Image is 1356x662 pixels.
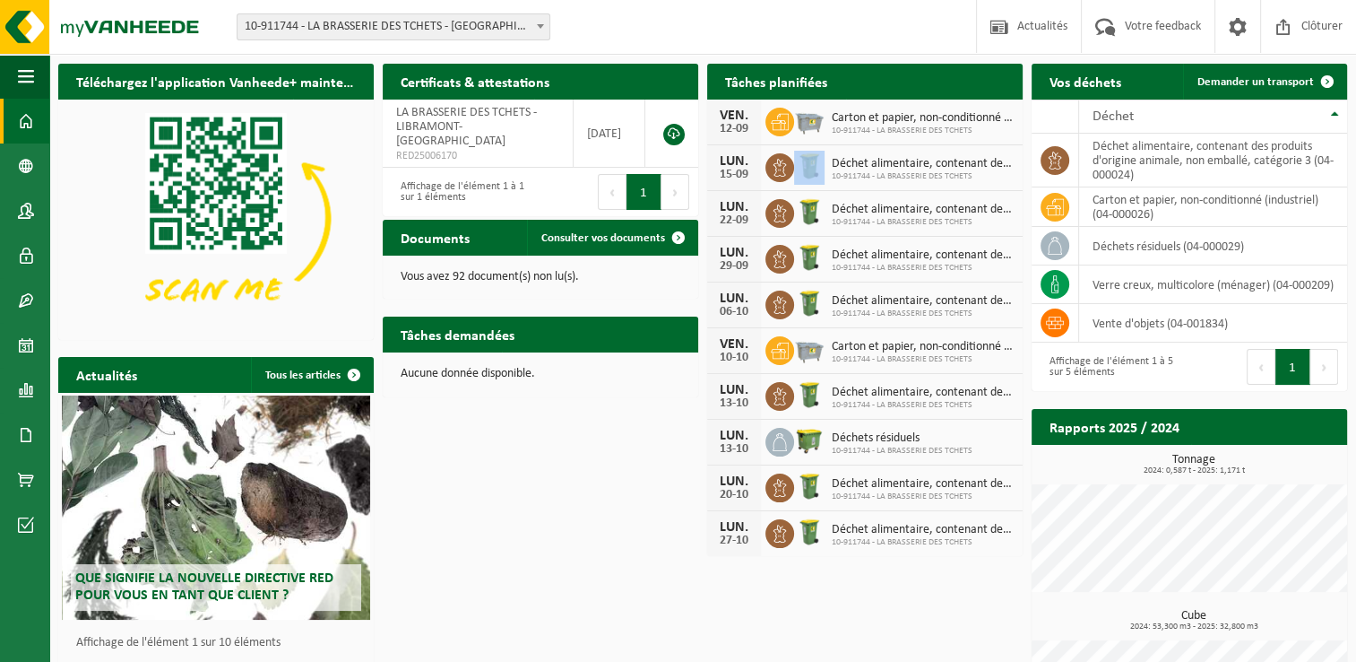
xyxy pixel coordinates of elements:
div: 06-10 [716,306,752,318]
span: Déchet alimentaire, contenant des produits d'origine animale, non emballé, catég... [832,523,1014,537]
a: Que signifie la nouvelle directive RED pour vous en tant que client ? [62,396,371,620]
img: WB-0240-HPE-GN-50 [794,242,825,273]
div: 13-10 [716,397,752,410]
div: 13-10 [716,443,752,456]
span: Déchet alimentaire, contenant des produits d'origine animale, non emballé, catég... [832,203,1014,217]
span: 10-911744 - LA BRASSERIE DES TCHETS [832,446,972,457]
img: WB-0240-HPE-GN-50 [794,379,825,410]
span: Demander un transport [1197,76,1314,88]
span: Déchet alimentaire, contenant des produits d'origine animale, non emballé, catég... [832,157,1014,171]
button: 1 [1275,349,1310,385]
div: 20-10 [716,489,752,501]
h2: Rapports 2025 / 2024 [1032,409,1197,444]
div: LUN. [716,154,752,169]
span: Carton et papier, non-conditionné (industriel) [832,111,1014,126]
td: [DATE] [574,100,645,168]
p: Affichage de l'élément 1 sur 10 éléments [76,637,365,649]
td: vente d'objets (04-001834) [1079,304,1347,343]
div: 10-10 [716,352,752,364]
span: 10-911744 - LA BRASSERIE DES TCHETS [832,354,1014,365]
td: déchets résiduels (04-000029) [1079,227,1347,266]
td: carton et papier, non-conditionné (industriel) (04-000026) [1079,187,1347,227]
div: Affichage de l'élément 1 à 5 sur 5 éléments [1041,347,1180,387]
span: 10-911744 - LA BRASSERIE DES TCHETS [832,309,1014,319]
button: Next [1310,349,1338,385]
div: VEN. [716,109,752,123]
button: Next [661,174,689,210]
button: Previous [598,174,626,210]
span: Déchet alimentaire, contenant des produits d'origine animale, non emballé, catég... [832,294,1014,309]
img: WB-2500-GAL-GY-01 [794,105,825,135]
span: 10-911744 - LA BRASSERIE DES TCHETS [832,263,1014,274]
p: Vous avez 92 document(s) non lu(s). [401,271,680,283]
div: LUN. [716,292,752,306]
h2: Tâches planifiées [707,64,845,99]
div: 27-10 [716,535,752,547]
span: 2024: 0,587 t - 2025: 1,171 t [1041,466,1347,475]
span: 10-911744 - LA BRASSERIE DES TCHETS [832,400,1014,411]
span: Déchet alimentaire, contenant des produits d'origine animale, non emballé, catég... [832,386,1014,400]
span: 10-911744 - LA BRASSERIE DES TCHETS - LIBRAMONT-CHEVIGNY [238,14,549,39]
button: Previous [1247,349,1275,385]
td: déchet alimentaire, contenant des produits d'origine animale, non emballé, catégorie 3 (04-000024) [1079,134,1347,187]
h2: Tâches demandées [383,317,532,352]
span: Déchet alimentaire, contenant des produits d'origine animale, non emballé, catég... [832,248,1014,263]
div: LUN. [716,200,752,214]
div: Affichage de l'élément 1 à 1 sur 1 éléments [392,172,531,212]
span: Déchet alimentaire, contenant des produits d'origine animale, non emballé, catég... [832,477,1014,492]
span: 10-911744 - LA BRASSERIE DES TCHETS - LIBRAMONT-CHEVIGNY [237,13,550,40]
img: WB-1100-HPE-GN-50 [794,425,825,456]
img: WB-0240-HPE-GN-50 [794,471,825,501]
h2: Actualités [58,357,155,392]
span: 10-911744 - LA BRASSERIE DES TCHETS [832,171,1014,182]
img: WB-0240-HPE-GN-50 [794,288,825,318]
span: LA BRASSERIE DES TCHETS - LIBRAMONT-[GEOGRAPHIC_DATA] [396,106,537,148]
img: WB-0240-HPE-GN-50 [794,196,825,227]
span: 10-911744 - LA BRASSERIE DES TCHETS [832,492,1014,502]
span: Consulter vos documents [541,232,665,244]
img: WB-0240-HPE-GN-50 [794,151,825,181]
div: LUN. [716,383,752,397]
span: 2024: 53,300 m3 - 2025: 32,800 m3 [1041,623,1347,632]
span: Déchets résiduels [832,431,972,446]
div: 12-09 [716,123,752,135]
p: Aucune donnée disponible. [401,368,680,380]
h2: Certificats & attestations [383,64,567,99]
div: LUN. [716,429,752,443]
button: 1 [626,174,661,210]
div: LUN. [716,475,752,489]
img: WB-2500-GAL-GY-01 [794,334,825,364]
a: Demander un transport [1183,64,1345,100]
div: VEN. [716,337,752,352]
h3: Tonnage [1041,454,1347,475]
a: Consulter les rapports [1191,444,1345,480]
h2: Vos déchets [1032,64,1139,99]
span: RED25006170 [396,149,559,163]
span: 10-911744 - LA BRASSERIE DES TCHETS [832,126,1014,136]
span: 10-911744 - LA BRASSERIE DES TCHETS [832,537,1014,548]
span: Déchet [1093,109,1134,124]
span: 10-911744 - LA BRASSERIE DES TCHETS [832,217,1014,228]
div: 15-09 [716,169,752,181]
div: LUN. [716,246,752,260]
h3: Cube [1041,610,1347,632]
h2: Téléchargez l'application Vanheede+ maintenant! [58,64,374,99]
a: Consulter vos documents [527,220,696,256]
img: Download de VHEPlus App [58,100,374,336]
img: WB-0240-HPE-GN-50 [794,517,825,547]
a: Tous les articles [251,357,372,393]
div: LUN. [716,520,752,535]
span: Que signifie la nouvelle directive RED pour vous en tant que client ? [75,571,333,603]
div: 29-09 [716,260,752,273]
td: verre creux, multicolore (ménager) (04-000209) [1079,266,1347,304]
span: Carton et papier, non-conditionné (industriel) [832,340,1014,354]
h2: Documents [383,220,488,255]
div: 22-09 [716,214,752,227]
